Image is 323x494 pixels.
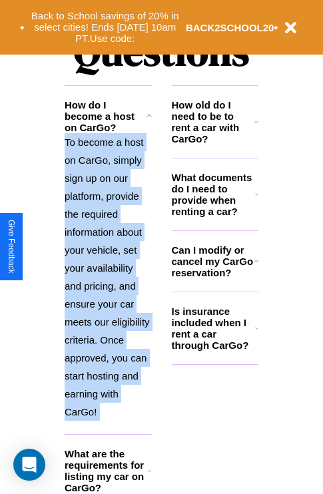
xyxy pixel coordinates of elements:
[172,306,255,351] h3: Is insurance included when I rent a car through CarGo?
[65,99,147,133] h3: How do I become a host on CarGo?
[7,220,16,274] div: Give Feedback
[13,449,45,481] div: Open Intercom Messenger
[172,172,256,217] h3: What documents do I need to provide when renting a car?
[172,99,255,144] h3: How old do I need to be to rent a car with CarGo?
[25,7,186,48] button: Back to School savings of 20% in select cities! Ends [DATE] 10am PT.Use code:
[65,133,152,421] p: To become a host on CarGo, simply sign up on our platform, provide the required information about...
[186,22,274,33] b: BACK2SCHOOL20
[172,244,254,278] h3: Can I modify or cancel my CarGo reservation?
[65,448,148,493] h3: What are the requirements for listing my car on CarGo?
